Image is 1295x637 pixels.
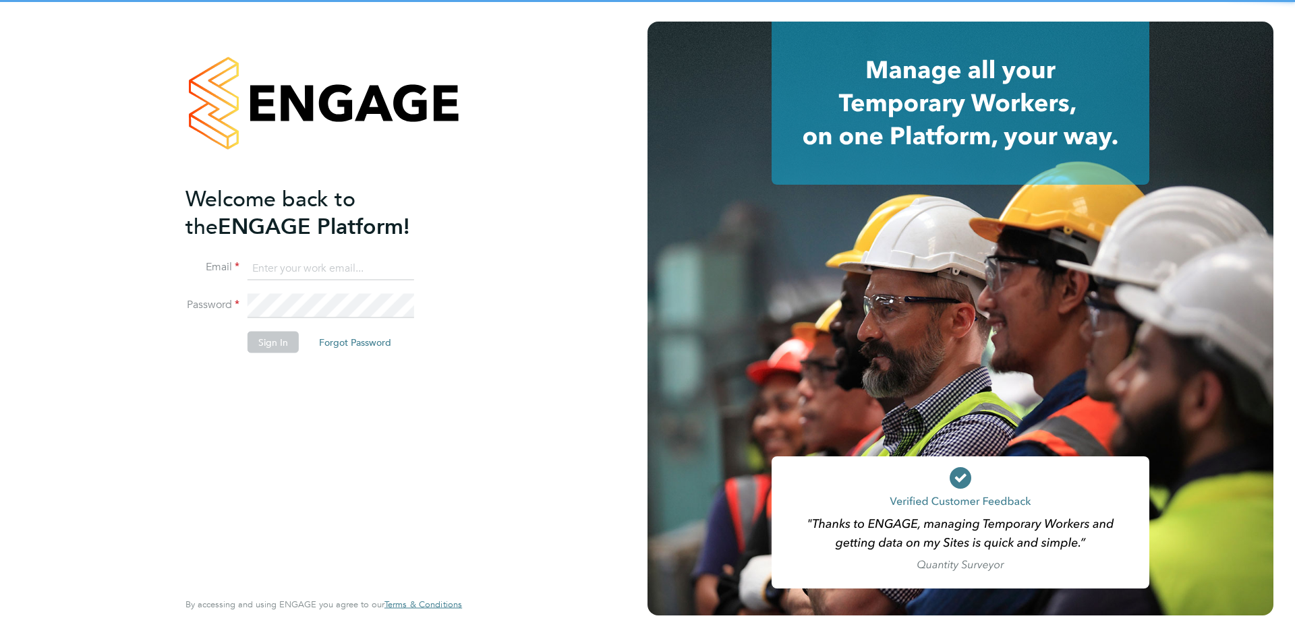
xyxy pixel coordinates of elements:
[185,298,239,312] label: Password
[185,260,239,274] label: Email
[185,185,449,240] h2: ENGAGE Platform!
[384,599,462,610] span: Terms & Conditions
[248,256,414,280] input: Enter your work email...
[248,332,299,353] button: Sign In
[185,185,355,239] span: Welcome back to the
[185,599,462,610] span: By accessing and using ENGAGE you agree to our
[384,599,462,610] a: Terms & Conditions
[308,332,402,353] button: Forgot Password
